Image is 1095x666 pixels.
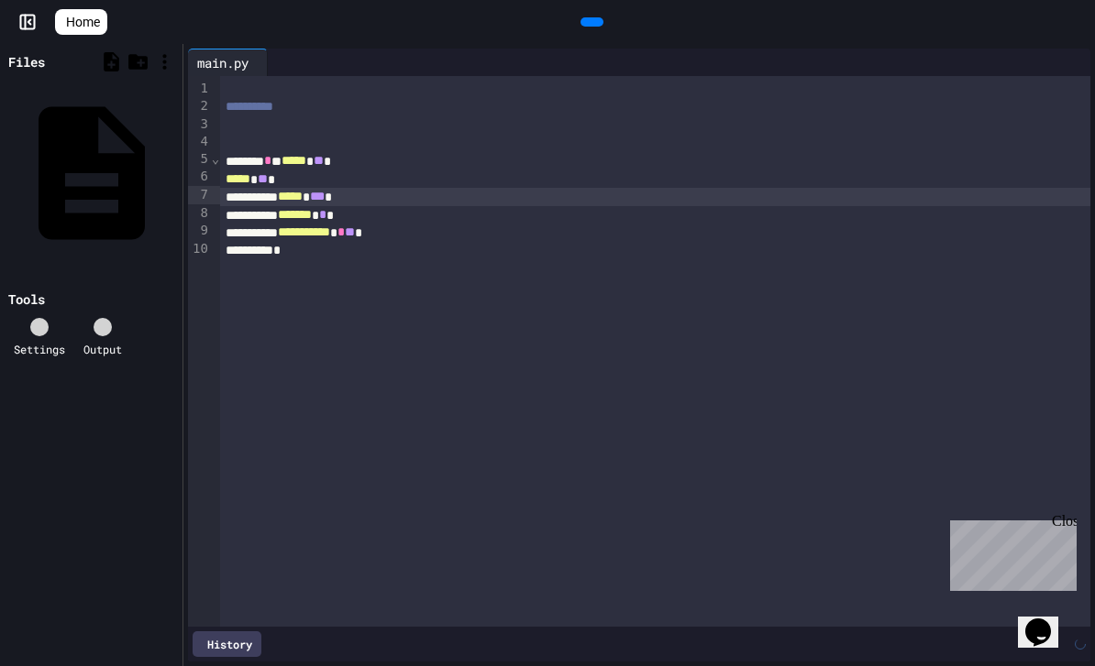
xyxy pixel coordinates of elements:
[188,49,268,76] div: main.py
[193,631,261,657] div: History
[188,80,211,97] div: 1
[188,222,211,240] div: 9
[188,240,211,257] div: 10
[211,151,220,166] span: Fold line
[55,9,107,35] a: Home
[188,97,211,115] div: 2
[188,204,211,223] div: 8
[14,341,65,357] div: Settings
[943,513,1077,591] iframe: chat widget
[188,115,211,133] div: 3
[188,53,258,72] div: main.py
[188,186,211,204] div: 7
[188,168,211,186] div: 6
[7,7,127,116] div: Chat with us now!Close
[1018,593,1077,648] iframe: chat widget
[8,52,45,71] div: Files
[83,341,122,357] div: Output
[188,150,211,169] div: 5
[66,13,100,31] span: Home
[188,133,211,150] div: 4
[8,289,45,309] div: Tools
